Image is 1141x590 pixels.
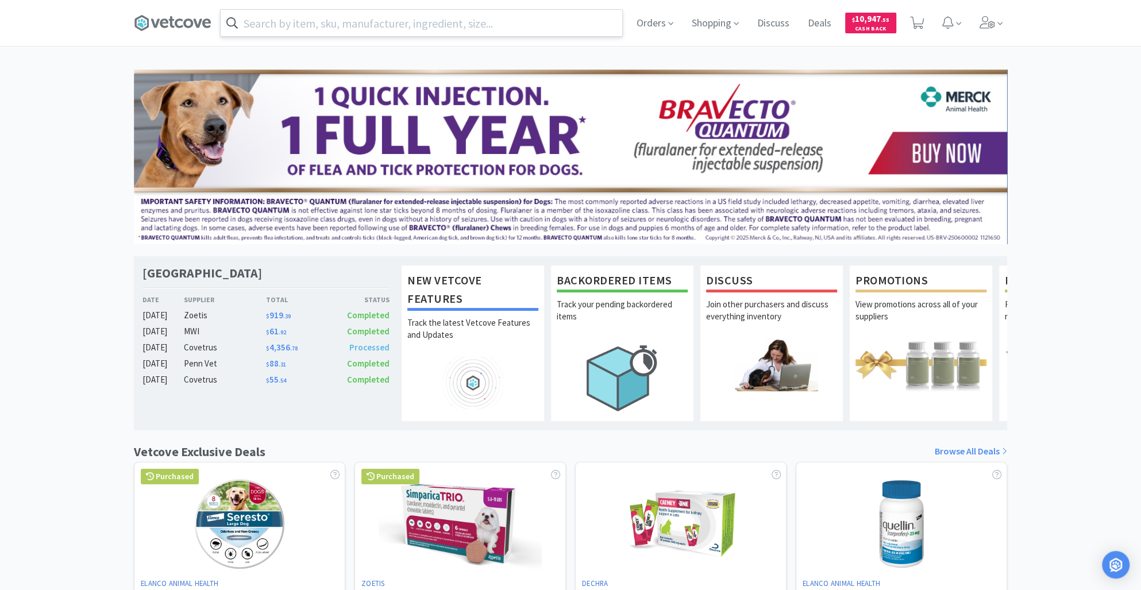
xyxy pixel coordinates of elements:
div: [DATE] [142,357,184,371]
div: [DATE] [142,325,184,338]
span: $ [852,16,855,24]
a: [DATE]MWI$61.92Completed [142,325,390,338]
a: PromotionsView promotions across all of your suppliers [849,265,993,421]
span: . 39 [283,313,291,320]
span: . 92 [279,329,286,336]
span: Completed [347,310,390,321]
span: Completed [347,374,390,385]
p: Join other purchasers and discuss everything inventory [706,298,837,338]
span: 88 [266,358,286,369]
p: Track the latest Vetcove Features and Updates [407,317,538,357]
h1: Free Samples [1005,271,1136,292]
h1: Discuss [706,271,837,292]
h1: Vetcove Exclusive Deals [134,442,265,462]
div: MWI [184,325,266,338]
a: [DATE]Penn Vet$88.31Completed [142,357,390,371]
span: Cash Back [852,26,889,33]
div: Open Intercom Messenger [1102,551,1130,579]
p: View promotions across all of your suppliers [855,298,986,338]
img: hero_feature_roadmap.png [407,357,538,409]
span: $ [266,377,269,384]
img: hero_discuss.png [706,338,837,391]
span: $ [266,313,269,320]
div: Total [266,294,328,305]
a: Backordered ItemsTrack your pending backordered items [550,265,694,421]
span: . 54 [279,377,286,384]
a: [DATE]Covetrus$55.54Completed [142,373,390,387]
span: Processed [349,342,390,353]
h1: Backordered Items [557,271,688,292]
div: [DATE] [142,373,184,387]
a: [DATE]Zoetis$919.39Completed [142,309,390,322]
a: Discuss [753,18,794,29]
span: 10,947 [852,13,889,24]
p: Track your pending backordered items [557,298,688,338]
a: Deals [803,18,836,29]
span: 61 [266,326,286,337]
a: New Vetcove FeaturesTrack the latest Vetcove Features and Updates [401,265,545,421]
div: Date [142,294,184,305]
a: [DATE]Covetrus$4,356.78Processed [142,341,390,354]
span: Completed [347,326,390,337]
span: 919 [266,310,291,321]
div: [DATE] [142,341,184,354]
span: $ [266,345,269,352]
span: . 31 [279,361,286,368]
a: DiscussJoin other purchasers and discuss everything inventory [700,265,843,421]
span: . 55 [881,16,889,24]
img: 3ffb5edee65b4d9ab6d7b0afa510b01f.jpg [134,70,1007,244]
a: Browse All Deals [935,444,1007,459]
span: 4,356 [266,342,298,353]
span: Completed [347,358,390,369]
div: Penn Vet [184,357,266,371]
img: hero_samples.png [1005,338,1136,391]
h1: Promotions [855,271,986,292]
div: Zoetis [184,309,266,322]
img: hero_backorders.png [557,338,688,417]
span: . 78 [290,345,298,352]
input: Search by item, sku, manufacturer, ingredient, size... [221,10,622,36]
h1: [GEOGRAPHIC_DATA] [142,265,262,281]
a: $10,947.55Cash Back [845,7,896,38]
div: Status [327,294,390,305]
h1: New Vetcove Features [407,271,538,311]
div: Covetrus [184,341,266,354]
div: [DATE] [142,309,184,322]
div: Supplier [184,294,266,305]
span: $ [266,329,269,336]
img: hero_promotions.png [855,338,986,391]
div: Covetrus [184,373,266,387]
p: Request free samples on the newest veterinary products [1005,298,1136,338]
span: 55 [266,374,286,385]
span: $ [266,361,269,368]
